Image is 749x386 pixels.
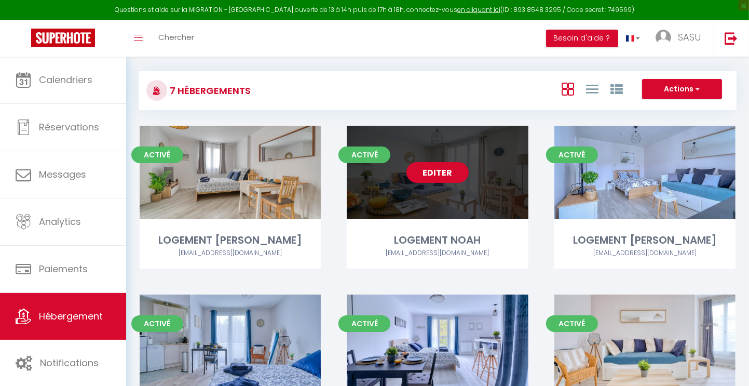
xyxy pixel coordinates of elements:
span: Activé [338,315,390,332]
div: Airbnb [347,248,528,258]
span: Activé [131,147,183,163]
h3: 7 Hébergements [167,79,251,102]
img: logout [725,32,738,45]
img: ... [656,30,671,45]
a: ... SASU [648,20,714,57]
div: Airbnb [140,248,321,258]
span: Chercher [158,32,194,43]
a: Editer [614,162,676,183]
a: Chercher [151,20,202,57]
a: Editer [199,331,262,352]
button: Actions [642,79,722,100]
span: Activé [338,147,390,163]
a: Vue en Box [562,80,574,97]
div: LOGEMENT NOAH [347,232,528,248]
a: Editer [614,331,676,352]
span: SASU [678,31,701,44]
a: Vue par Groupe [610,80,623,97]
span: Activé [131,315,183,332]
span: Messages [39,168,86,181]
a: Editer [406,331,469,352]
span: Réservations [39,121,99,134]
button: Besoin d'aide ? [546,30,618,47]
img: Super Booking [31,29,95,47]
span: Hébergement [39,310,103,323]
div: LOGEMENT [PERSON_NAME] [554,232,736,248]
span: Activé [546,315,598,332]
div: Airbnb [554,248,736,258]
a: Editer [199,162,262,183]
a: Vue en Liste [586,80,598,97]
a: en cliquant ici [457,5,500,14]
span: Notifications [40,356,99,369]
span: Paiements [39,262,88,275]
a: Editer [406,162,469,183]
div: LOGEMENT [PERSON_NAME] [140,232,321,248]
span: Calendriers [39,73,92,86]
span: Analytics [39,215,81,228]
span: Activé [546,147,598,163]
